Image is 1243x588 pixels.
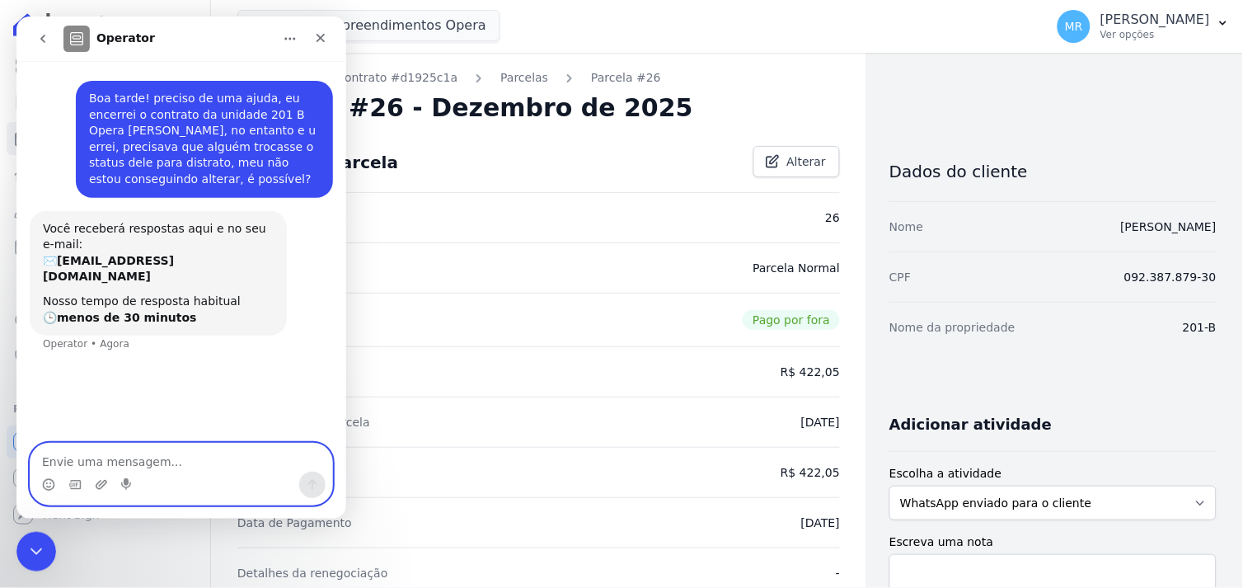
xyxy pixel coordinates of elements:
[7,122,204,155] a: Parcelas
[14,427,316,455] textarea: Envie uma mensagem...
[1044,3,1243,49] button: MR [PERSON_NAME] Ver opções
[591,69,661,87] a: Parcela #26
[836,565,840,581] dd: -
[26,277,257,309] div: Nosso tempo de resposta habitual 🕒
[7,267,204,300] a: Transferências
[889,219,923,235] dt: Nome
[1121,220,1217,233] a: [PERSON_NAME]
[787,153,827,170] span: Alterar
[237,93,693,123] h2: Parcela #26 - Dezembro de 2025
[1065,21,1083,32] span: MR
[781,364,840,380] dd: R$ 422,05
[26,322,113,332] div: Operator • Agora
[743,310,840,330] span: Pago por fora
[16,16,346,519] iframe: Intercom live chat
[283,455,309,482] button: Enviar uma mensagem
[801,515,840,531] dd: [DATE]
[78,462,91,475] button: Upload do anexo
[13,399,197,419] div: Plataformas
[1100,28,1210,41] p: Ver opções
[801,414,840,430] dd: [DATE]
[1124,269,1217,285] dd: 092.387.879-30
[40,294,181,308] b: menos de 30 minutos
[889,162,1217,181] h3: Dados do cliente
[13,195,317,356] div: Operator diz…
[889,534,1217,551] label: Escreva uma nota
[73,74,303,172] div: Boa tarde! preciso de uma ajuda, eu encerrei o contrato da unidade 201 B Opera [PERSON_NAME], no ...
[7,303,204,336] a: Crédito
[13,195,270,320] div: Você receberá respostas aqui e no seu e-mail:✉️[EMAIL_ADDRESS][DOMAIN_NAME]Nosso tempo de respost...
[7,340,204,373] a: Negativação
[237,10,500,41] button: Rmk 2 Empreendimentos Opera
[825,209,840,226] dd: 26
[237,515,352,531] dt: Data de Pagamento
[59,64,317,181] div: Boa tarde! preciso de uma ajuda, eu encerrei o contrato da unidade 201 B Opera [PERSON_NAME], no ...
[237,69,840,87] nav: Breadcrumb
[52,462,65,475] button: Selecionador de GIF
[889,415,1052,435] h3: Adicionar atividade
[7,231,204,264] a: Minha Carteira
[7,195,204,228] a: Clientes
[26,238,157,267] b: [EMAIL_ADDRESS][DOMAIN_NAME]
[1100,12,1210,28] p: [PERSON_NAME]
[16,532,56,572] iframe: Intercom live chat
[237,565,388,581] dt: Detalhes da renegociação
[7,86,204,119] a: Contratos
[26,462,39,475] button: Selecionador de Emoji
[336,69,457,87] a: Contrato #d1925c1a
[781,464,840,481] dd: R$ 422,05
[1183,319,1217,336] dd: 201-B
[889,319,1016,336] dt: Nome da propriedade
[7,462,204,495] a: Conta Hent
[753,146,841,177] a: Alterar
[7,426,204,459] a: Recebíveis
[889,465,1217,482] label: Escolha a atividade
[500,69,548,87] a: Parcelas
[7,49,204,82] a: Visão Geral
[26,205,257,269] div: Você receberá respostas aqui e no seu e-mail: ✉️
[105,462,118,475] button: Start recording
[889,269,911,285] dt: CPF
[7,158,204,191] a: Lotes
[753,260,840,276] dd: Parcela Normal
